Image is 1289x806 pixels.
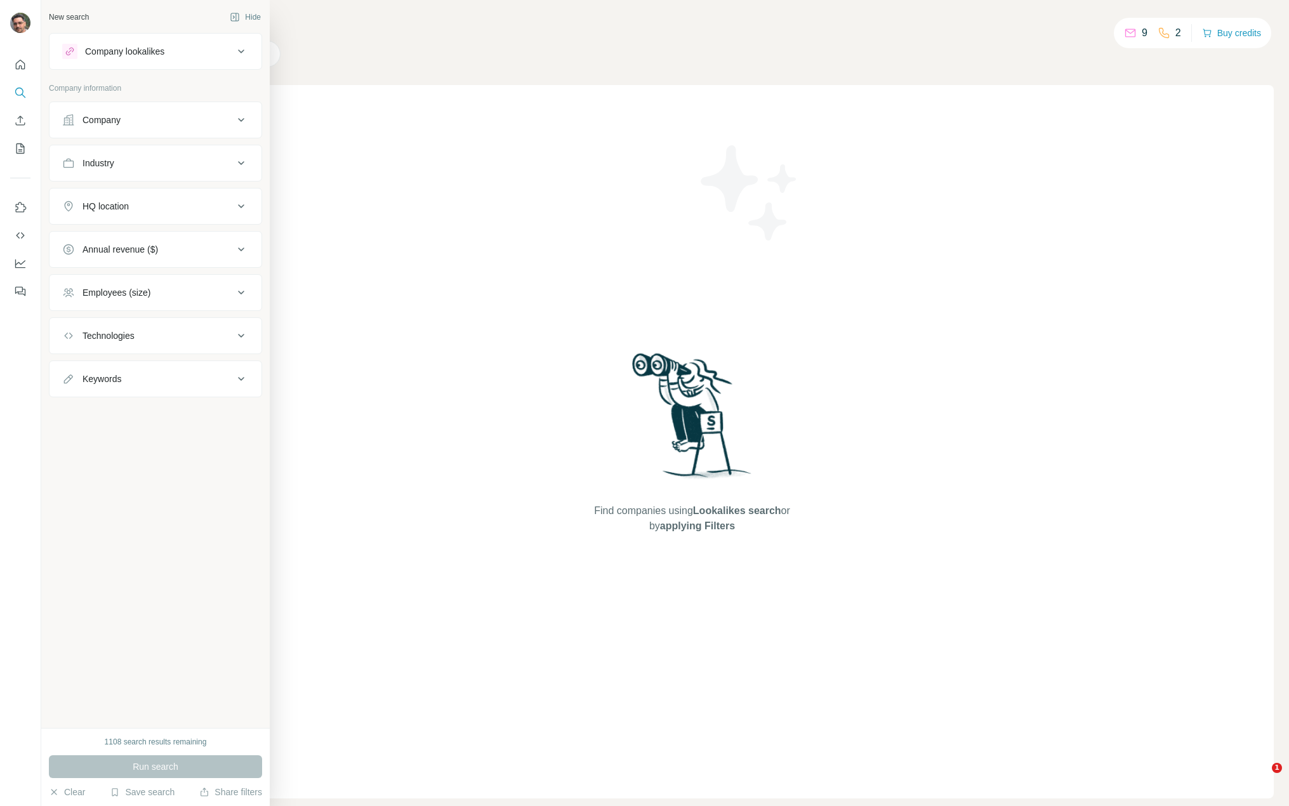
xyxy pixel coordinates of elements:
[83,157,114,169] div: Industry
[49,83,262,94] p: Company information
[1175,25,1181,41] p: 2
[83,373,121,385] div: Keywords
[590,503,793,534] span: Find companies using or by
[1272,763,1282,773] span: 1
[110,786,175,798] button: Save search
[10,137,30,160] button: My lists
[85,45,164,58] div: Company lookalikes
[10,252,30,275] button: Dashboard
[50,105,261,135] button: Company
[83,114,121,126] div: Company
[692,136,807,250] img: Surfe Illustration - Stars
[10,196,30,219] button: Use Surfe on LinkedIn
[10,109,30,132] button: Enrich CSV
[50,277,261,308] button: Employees (size)
[1142,25,1147,41] p: 9
[83,243,158,256] div: Annual revenue ($)
[693,505,781,516] span: Lookalikes search
[50,234,261,265] button: Annual revenue ($)
[49,786,85,798] button: Clear
[50,320,261,351] button: Technologies
[83,286,150,299] div: Employees (size)
[50,364,261,394] button: Keywords
[110,15,1274,33] h4: Search
[50,148,261,178] button: Industry
[626,350,758,491] img: Surfe Illustration - Woman searching with binoculars
[10,13,30,33] img: Avatar
[10,224,30,247] button: Use Surfe API
[1202,24,1261,42] button: Buy credits
[105,736,207,748] div: 1108 search results remaining
[199,786,262,798] button: Share filters
[10,53,30,76] button: Quick start
[83,329,135,342] div: Technologies
[1246,763,1276,793] iframe: Intercom live chat
[660,520,735,531] span: applying Filters
[83,200,129,213] div: HQ location
[49,11,89,23] div: New search
[10,280,30,303] button: Feedback
[221,8,270,27] button: Hide
[50,191,261,221] button: HQ location
[10,81,30,104] button: Search
[50,36,261,67] button: Company lookalikes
